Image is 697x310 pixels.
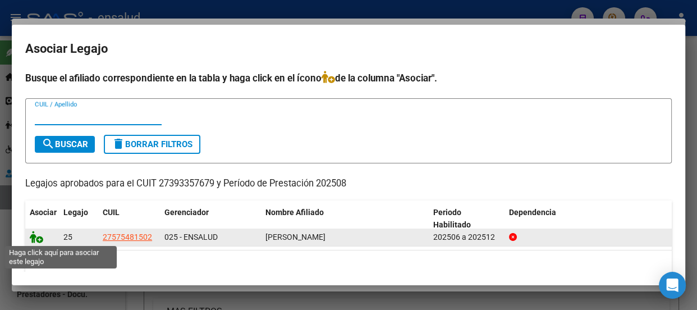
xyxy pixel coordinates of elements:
span: MINA HELENA [265,233,325,241]
div: 1 registros [25,250,672,279]
mat-icon: search [42,137,55,151]
h4: Busque el afiliado correspondiente en la tabla y haga click en el ícono de la columna "Asociar". [25,71,672,85]
span: Nombre Afiliado [265,208,324,217]
span: CUIL [103,208,120,217]
span: Asociar [30,208,57,217]
button: Borrar Filtros [104,135,200,154]
span: Legajo [63,208,88,217]
span: Dependencia [509,208,556,217]
datatable-header-cell: Dependencia [505,200,672,238]
div: Open Intercom Messenger [659,272,686,299]
datatable-header-cell: CUIL [98,200,160,238]
datatable-header-cell: Legajo [59,200,98,238]
datatable-header-cell: Nombre Afiliado [261,200,429,238]
datatable-header-cell: Periodo Habilitado [429,200,505,238]
span: 25 [63,233,72,241]
datatable-header-cell: Asociar [25,200,59,238]
span: Periodo Habilitado [433,208,471,230]
span: 27575481502 [103,233,152,241]
div: 202506 a 202512 [433,231,500,244]
span: Gerenciador [164,208,209,217]
span: Borrar Filtros [112,139,192,149]
h2: Asociar Legajo [25,38,672,60]
mat-icon: delete [112,137,125,151]
datatable-header-cell: Gerenciador [160,200,261,238]
span: 025 - ENSALUD [164,233,218,241]
button: Buscar [35,136,95,153]
span: Buscar [42,139,88,149]
p: Legajos aprobados para el CUIT 27393357679 y Período de Prestación 202508 [25,177,672,191]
